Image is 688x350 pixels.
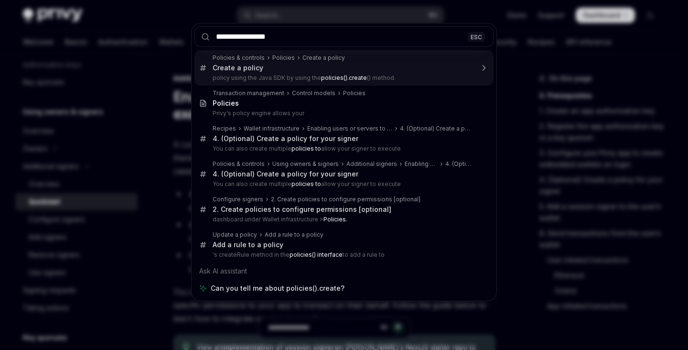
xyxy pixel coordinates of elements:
b: Policies. [323,216,347,223]
div: Configure signers [213,196,263,203]
div: 4. (Optional) Create a policy for your signer [445,160,473,168]
div: Enabling users or servers to execute transactions [405,160,438,168]
div: Wallet infrastructure [244,125,300,132]
b: Policies [213,99,239,107]
p: dashboard under Wallet infrastructure > [213,216,473,223]
div: Using owners & signers [272,160,339,168]
div: 4. (Optional) Create a policy for your signer [213,170,358,178]
p: 's createRule method in the to add a rule to [213,251,473,259]
p: You can also create multiple allow your signer to execute [213,145,473,153]
div: Add a rule to a policy [213,241,283,249]
div: 2. Create policies to configure permissions [optional] [213,205,391,214]
div: ESC [468,32,485,42]
div: Policies & controls [213,54,265,62]
b: policies().create [321,74,367,81]
p: policy using the Java SDK by using the () method. [213,74,473,82]
div: Additional signers [346,160,397,168]
div: Add a rule to a policy [265,231,323,239]
b: policies() interface [290,251,343,258]
p: Privy's policy engine allows your [213,109,473,117]
div: Policies [343,89,365,97]
div: Transaction management [213,89,284,97]
div: Create a policy [213,64,263,72]
div: 2. Create policies to configure permissions [optional] [271,196,420,203]
div: Create a policy [302,54,345,62]
div: Recipes [213,125,236,132]
div: Enabling users or servers to execute transactions [307,125,392,132]
p: You can also create multiple allow your signer to execute [213,180,473,188]
span: Can you tell me about policies().create? [211,284,344,293]
div: Control models [292,89,335,97]
b: policies to [291,180,321,187]
div: 4. (Optional) Create a policy for your signer [400,125,473,132]
div: Policies [272,54,295,62]
b: policies to [291,145,321,152]
div: 4. (Optional) Create a policy for your signer [213,134,358,143]
div: Policies & controls [213,160,265,168]
div: Ask AI assistant [194,262,494,280]
div: Update a policy [213,231,257,239]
